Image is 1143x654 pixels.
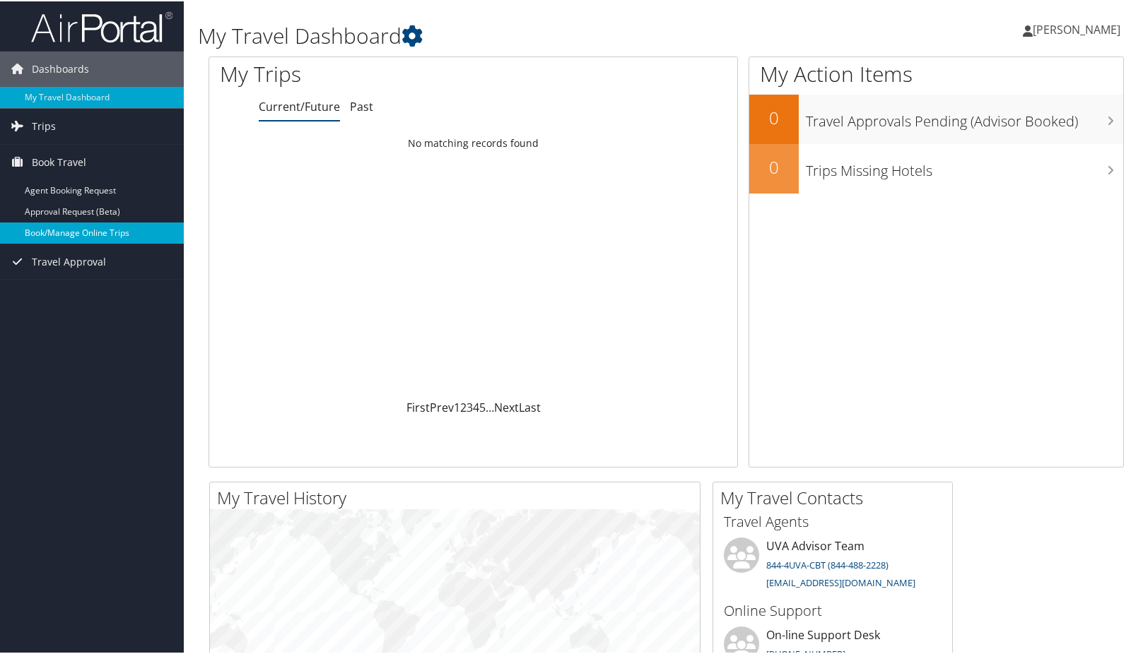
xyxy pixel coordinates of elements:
[454,398,460,414] a: 1
[32,50,89,85] span: Dashboards
[406,398,430,414] a: First
[31,9,172,42] img: airportal-logo.png
[720,484,952,509] h2: My Travel Contacts
[32,143,86,179] span: Book Travel
[350,97,373,113] a: Past
[749,143,1123,192] a: 0Trips Missing Hotels
[209,129,737,155] td: No matching records found
[460,398,467,414] a: 2
[724,600,942,619] h3: Online Support
[259,97,340,113] a: Current/Future
[473,398,479,414] a: 4
[766,575,915,588] a: [EMAIL_ADDRESS][DOMAIN_NAME]
[766,557,889,570] a: 844-4UVA-CBT (844-488-2228)
[749,105,799,129] h2: 0
[32,243,106,278] span: Travel Approval
[494,398,519,414] a: Next
[806,103,1123,130] h3: Travel Approvals Pending (Advisor Booked)
[749,58,1123,88] h1: My Action Items
[724,511,942,530] h3: Travel Agents
[1033,20,1120,36] span: [PERSON_NAME]
[519,398,541,414] a: Last
[806,153,1123,179] h3: Trips Missing Hotels
[749,93,1123,143] a: 0Travel Approvals Pending (Advisor Booked)
[467,398,473,414] a: 3
[479,398,486,414] a: 5
[749,154,799,178] h2: 0
[217,484,700,509] h2: My Travel History
[32,107,56,143] span: Trips
[198,20,822,49] h1: My Travel Dashboard
[430,398,454,414] a: Prev
[220,58,507,88] h1: My Trips
[1023,7,1135,49] a: [PERSON_NAME]
[486,398,494,414] span: …
[717,536,949,594] li: UVA Advisor Team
